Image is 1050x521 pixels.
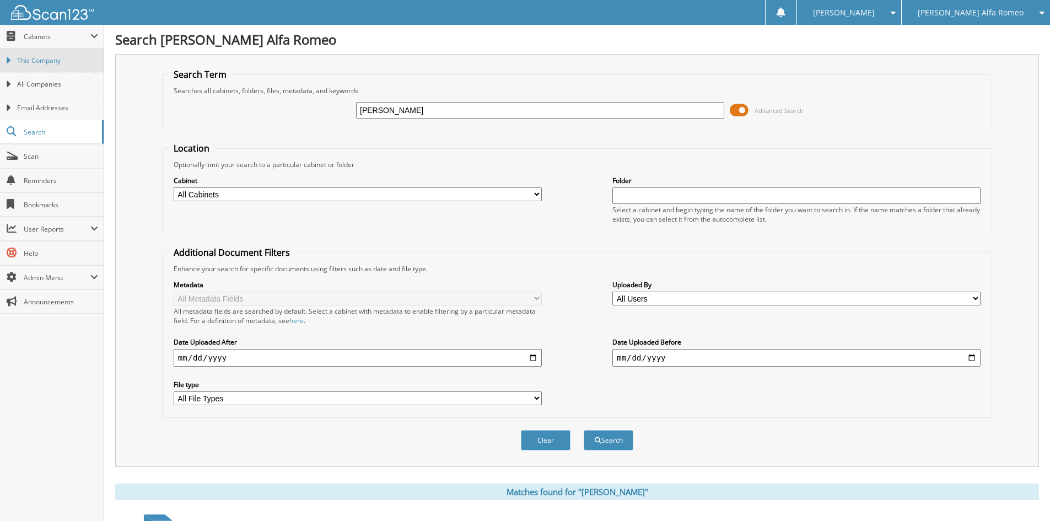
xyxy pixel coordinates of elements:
[17,56,98,66] span: This Company
[24,273,90,282] span: Admin Menu
[115,484,1039,500] div: Matches found for "[PERSON_NAME]"
[24,176,98,185] span: Reminders
[612,205,981,224] div: Select a cabinet and begin typing the name of the folder you want to search in. If the name match...
[17,103,98,113] span: Email Addresses
[168,142,215,154] legend: Location
[813,9,875,16] span: [PERSON_NAME]
[24,200,98,210] span: Bookmarks
[168,246,295,259] legend: Additional Document Filters
[995,468,1050,521] iframe: Chat Widget
[174,349,542,367] input: start
[174,280,542,289] label: Metadata
[24,152,98,161] span: Scan
[115,30,1039,49] h1: Search [PERSON_NAME] Alfa Romeo
[174,307,542,325] div: All metadata fields are searched by default. Select a cabinet with metadata to enable filtering b...
[612,176,981,185] label: Folder
[174,380,542,389] label: File type
[289,316,304,325] a: here
[24,32,90,41] span: Cabinets
[168,264,986,273] div: Enhance your search for specific documents using filters such as date and file type.
[612,337,981,347] label: Date Uploaded Before
[612,280,981,289] label: Uploaded By
[17,79,98,89] span: All Companies
[584,430,633,450] button: Search
[521,430,570,450] button: Clear
[918,9,1024,16] span: [PERSON_NAME] Alfa Romeo
[755,106,804,115] span: Advanced Search
[168,68,232,80] legend: Search Term
[24,249,98,258] span: Help
[24,127,96,137] span: Search
[24,297,98,307] span: Announcements
[168,86,986,95] div: Searches all cabinets, folders, files, metadata, and keywords
[174,337,542,347] label: Date Uploaded After
[168,160,986,169] div: Optionally limit your search to a particular cabinet or folder
[24,224,90,234] span: User Reports
[11,5,94,20] img: scan123-logo-white.svg
[174,176,542,185] label: Cabinet
[612,349,981,367] input: end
